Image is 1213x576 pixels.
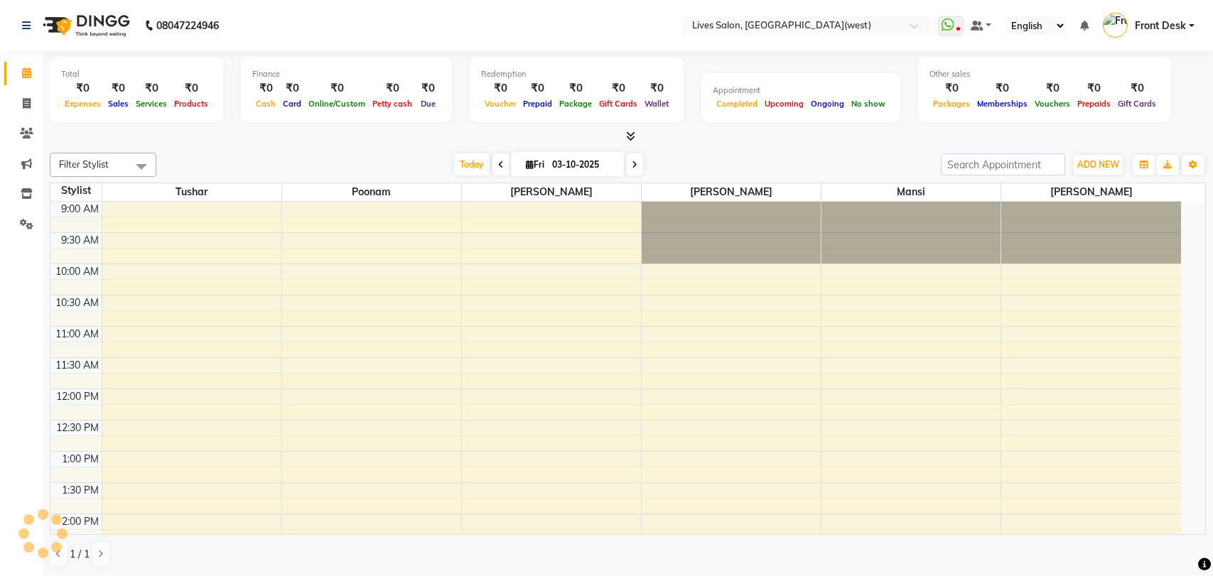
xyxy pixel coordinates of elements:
div: Redemption [481,68,672,80]
div: Total [61,68,212,80]
div: 12:00 PM [53,389,102,404]
div: ₹0 [974,80,1031,97]
span: Tushar [102,183,281,201]
span: Prepaid [519,99,556,109]
span: Upcoming [761,99,807,109]
div: 10:00 AM [53,264,102,279]
div: ₹0 [132,80,171,97]
div: ₹0 [1031,80,1074,97]
div: ₹0 [641,80,672,97]
input: Search Appointment [941,153,1065,175]
div: Other sales [929,68,1160,80]
input: 2025-10-03 [548,154,619,175]
span: [PERSON_NAME] [462,183,641,201]
span: Petty cash [369,99,416,109]
span: Prepaids [1074,99,1114,109]
span: Cash [252,99,279,109]
div: 2:00 PM [59,514,102,529]
span: Card [279,99,305,109]
div: 10:30 AM [53,295,102,310]
span: Due [417,99,439,109]
div: 9:30 AM [58,233,102,248]
img: Front Desk [1103,13,1128,38]
b: 08047224946 [156,6,219,45]
div: 12:30 PM [53,420,102,435]
span: Voucher [481,99,519,109]
span: Fri [522,159,548,170]
span: [PERSON_NAME] [642,183,821,201]
div: ₹0 [1074,80,1114,97]
div: Finance [252,68,441,80]
div: Appointment [713,85,889,97]
span: Products [171,99,212,109]
div: ₹0 [305,80,369,97]
div: 1:00 PM [59,452,102,467]
span: Today [454,153,490,175]
span: Sales [104,99,132,109]
span: Online/Custom [305,99,369,109]
div: ₹0 [519,80,556,97]
span: Wallet [641,99,672,109]
div: Stylist [50,183,102,198]
div: ₹0 [481,80,519,97]
div: ₹0 [1114,80,1160,97]
span: Filter Stylist [59,158,109,170]
span: Completed [713,99,761,109]
span: Vouchers [1031,99,1074,109]
div: ₹0 [929,80,974,97]
span: Memberships [974,99,1031,109]
span: Package [556,99,595,109]
span: Expenses [61,99,104,109]
div: ₹0 [171,80,212,97]
button: ADD NEW [1074,155,1123,175]
div: 11:30 AM [53,358,102,373]
div: ₹0 [556,80,595,97]
span: Gift Cards [1114,99,1160,109]
span: No show [848,99,889,109]
span: Poonam [282,183,461,201]
span: 1 / 1 [70,547,90,562]
div: 9:00 AM [58,202,102,217]
span: mansi [821,183,1001,201]
span: Front Desk [1135,18,1186,33]
span: Packages [929,99,974,109]
span: Ongoing [807,99,848,109]
div: ₹0 [279,80,305,97]
span: ADD NEW [1077,159,1119,170]
div: 1:30 PM [59,483,102,498]
img: logo [36,6,134,45]
span: Services [132,99,171,109]
div: ₹0 [416,80,441,97]
div: ₹0 [104,80,132,97]
div: ₹0 [369,80,416,97]
span: [PERSON_NAME] [1001,183,1181,201]
div: 11:00 AM [53,327,102,342]
span: Gift Cards [595,99,641,109]
div: ₹0 [595,80,641,97]
div: ₹0 [61,80,104,97]
div: ₹0 [252,80,279,97]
